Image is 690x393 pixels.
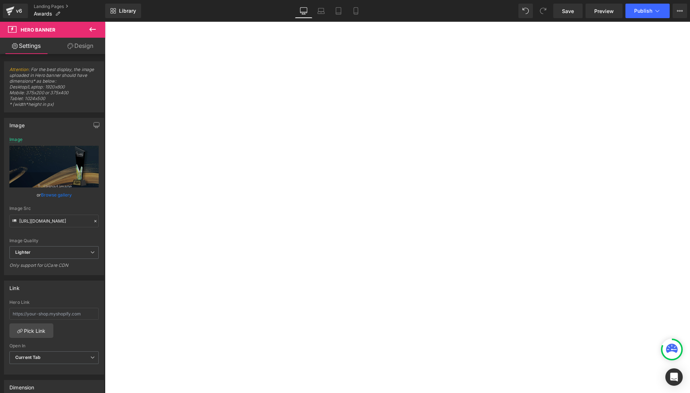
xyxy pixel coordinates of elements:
button: Undo [518,4,533,18]
a: Preview [586,4,623,18]
a: Desktop [295,4,312,18]
div: Image Quality [9,238,99,243]
button: Publish [625,4,670,18]
div: Link [9,281,20,291]
b: Current Tab [15,355,41,360]
a: Browse gallery [41,189,72,201]
a: Mobile [347,4,365,18]
a: Attention [9,67,29,72]
a: Landing Pages [34,4,105,9]
div: or [9,191,99,199]
span: Publish [634,8,652,14]
div: v6 [15,6,24,16]
button: More [673,4,687,18]
span: : For the best display, the image uploaded in Hero banner should have dimensions* as below: Deskt... [9,67,99,112]
div: Dimension [9,380,34,390]
div: Hero Link [9,300,99,305]
div: Image [9,118,25,128]
a: Pick Link [9,323,53,338]
div: Open In [9,343,99,348]
div: Only support for UCare CDN [9,262,99,273]
a: v6 [3,4,28,18]
a: Tablet [330,4,347,18]
input: https://your-shop.myshopify.com [9,308,99,320]
div: Image Src [9,206,99,211]
a: New Library [105,4,141,18]
span: Hero Banner [21,27,56,33]
button: Redo [536,4,550,18]
a: Laptop [312,4,330,18]
b: Lighter [15,249,30,255]
span: Save [562,7,574,15]
span: Library [119,8,136,14]
input: Link [9,215,99,227]
span: Awards [34,11,52,17]
span: Preview [594,7,614,15]
div: Image [9,137,22,142]
a: Design [54,38,107,54]
div: Open Intercom Messenger [665,368,683,386]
